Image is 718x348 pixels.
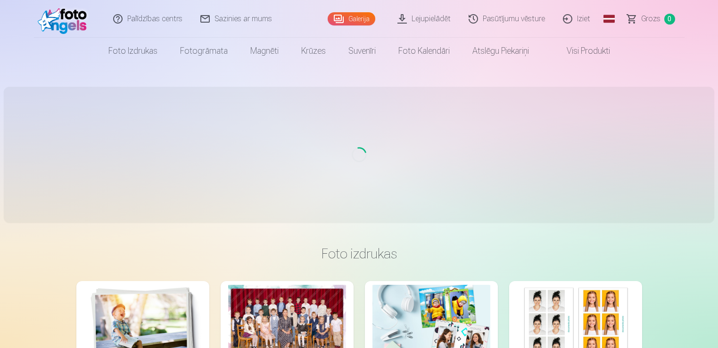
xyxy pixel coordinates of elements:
[540,38,621,64] a: Visi produkti
[337,38,387,64] a: Suvenīri
[239,38,290,64] a: Magnēti
[328,12,375,25] a: Galerija
[387,38,461,64] a: Foto kalendāri
[664,14,675,25] span: 0
[97,38,169,64] a: Foto izdrukas
[641,13,660,25] span: Grozs
[84,245,635,262] h3: Foto izdrukas
[461,38,540,64] a: Atslēgu piekariņi
[38,4,92,34] img: /fa1
[169,38,239,64] a: Fotogrāmata
[290,38,337,64] a: Krūzes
